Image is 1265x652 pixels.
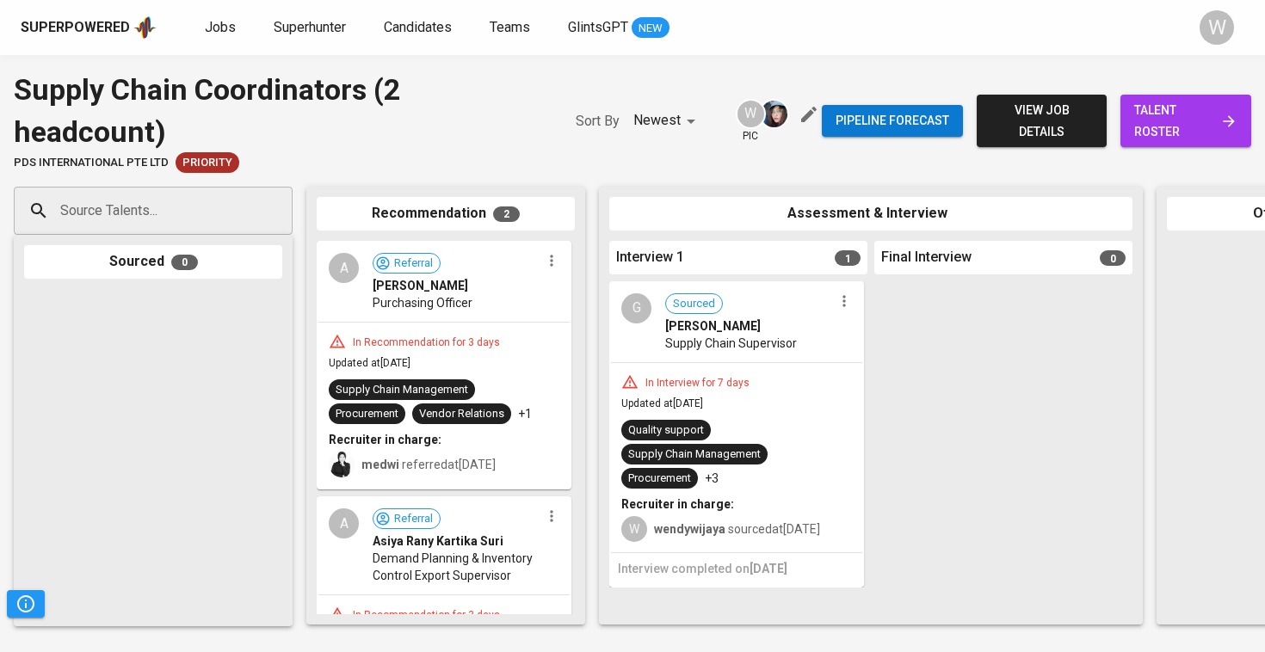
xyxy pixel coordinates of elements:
span: [PERSON_NAME] [373,277,468,294]
h6: Interview completed on [618,560,855,579]
span: Jobs [205,19,236,35]
span: referred at [DATE] [361,458,496,471]
span: Superhunter [274,19,346,35]
span: Demand Planning & Inventory Control Export Supervisor [373,550,540,584]
div: Assessment & Interview [609,197,1132,231]
span: 0 [1100,250,1126,266]
div: In Recommendation for 3 days [346,608,507,623]
span: 1 [835,250,861,266]
p: +3 [705,470,719,487]
div: W [736,99,766,129]
b: Recruiter in charge: [329,433,441,446]
button: view job details [977,95,1108,147]
span: GlintsGPT [568,19,628,35]
a: Superhunter [274,17,349,39]
div: Newest [633,105,701,137]
span: 2 [493,206,520,222]
span: [PERSON_NAME] [665,317,761,335]
span: view job details [990,100,1094,142]
img: medwi@glints.com [329,452,355,477]
b: medwi [361,458,399,471]
img: app logo [133,15,157,40]
div: Superpowered [21,18,130,38]
a: talent roster [1120,95,1251,147]
div: W [621,516,647,542]
div: GSourced[PERSON_NAME]Supply Chain SupervisorIn Interview for 7 daysUpdated at[DATE]Quality suppor... [609,281,864,587]
img: diazagista@glints.com [761,101,787,127]
div: Supply Chain Coordinators (2 headcount) [14,69,541,152]
div: Procurement [336,406,398,422]
div: New Job received from Demand Team [176,152,239,173]
span: [DATE] [750,562,787,575]
span: Priority [176,155,239,171]
span: Interview 1 [616,248,684,268]
div: Recommendation [317,197,575,231]
span: Referral [387,255,440,272]
button: Pipeline forecast [822,105,963,137]
div: Vendor Relations [419,406,504,422]
span: sourced at [DATE] [654,522,820,536]
div: Procurement [628,471,691,487]
a: Superpoweredapp logo [21,15,157,40]
span: Teams [490,19,530,35]
div: pic [736,99,766,144]
div: In Interview for 7 days [639,376,756,391]
div: Supply Chain Management [628,446,761,463]
div: A [329,508,359,538]
div: In Recommendation for 3 days [346,335,507,350]
button: Pipeline Triggers [7,590,45,618]
div: G [621,293,651,323]
span: Updated at [DATE] [329,357,410,369]
a: Jobs [205,17,239,39]
span: PDS International Pte Ltd [14,155,169,171]
b: wendywijaya [654,522,725,536]
a: Teams [490,17,534,39]
span: talent roster [1134,100,1237,142]
p: Sort By [576,111,620,132]
span: Asiya Rany Kartika Suri [373,532,503,550]
div: Sourced [24,245,282,279]
span: Updated at [DATE] [621,397,703,409]
span: Final Interview [881,248,972,268]
button: Open [283,209,287,212]
div: A [329,253,359,283]
div: W [1200,10,1234,45]
a: Candidates [384,17,455,39]
span: 0 [171,255,198,270]
div: Quality support [628,422,704,439]
span: Purchasing Officer [373,294,472,311]
div: AReferral[PERSON_NAME]Purchasing OfficerIn Recommendation for 3 daysUpdated at[DATE]Supply Chain ... [317,241,571,489]
span: Referral [387,511,440,527]
b: Recruiter in charge: [621,497,734,511]
a: GlintsGPT NEW [568,17,670,39]
span: Pipeline forecast [836,110,949,132]
span: Candidates [384,19,452,35]
span: Supply Chain Supervisor [665,335,797,352]
span: NEW [632,20,670,37]
p: Newest [633,110,681,131]
p: +1 [518,405,532,422]
div: Supply Chain Management [336,382,468,398]
span: Sourced [666,296,722,312]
